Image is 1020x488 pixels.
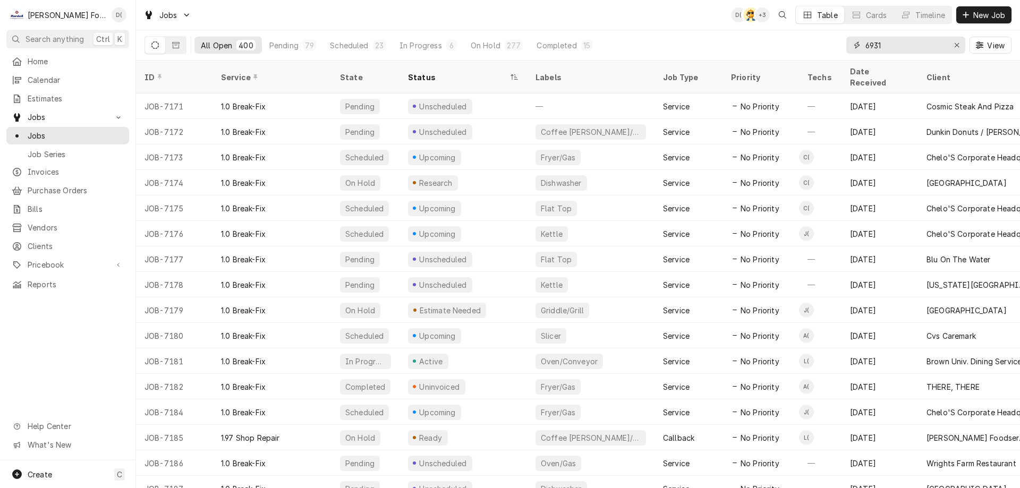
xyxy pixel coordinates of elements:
[663,330,690,341] div: Service
[799,272,841,297] div: —
[741,305,779,316] span: No Priority
[741,381,779,392] span: No Priority
[344,279,376,290] div: Pending
[221,305,266,316] div: 1.0 Break-Fix
[221,279,266,290] div: 1.0 Break-Fix
[28,203,124,215] span: Bills
[663,177,690,189] div: Service
[841,450,918,476] div: [DATE]
[221,152,266,163] div: 1.0 Break-Fix
[221,101,266,112] div: 1.0 Break-Fix
[743,7,758,22] div: Adam Testa's Avatar
[418,432,444,443] div: Ready
[799,246,841,272] div: —
[448,40,455,51] div: 6
[799,328,814,343] div: A(
[663,279,690,290] div: Service
[10,7,24,22] div: Marshall Food Equipment Service's Avatar
[344,126,376,138] div: Pending
[540,432,642,443] div: Coffee [PERSON_NAME]/Hot
[25,33,84,45] span: Search anything
[741,432,779,443] span: No Priority
[841,272,918,297] div: [DATE]
[540,126,642,138] div: Coffee [PERSON_NAME]/Iced
[28,241,124,252] span: Clients
[841,195,918,221] div: [DATE]
[136,221,212,246] div: JOB-7176
[144,72,202,83] div: ID
[6,276,129,293] a: Reports
[112,7,126,22] div: D(
[741,101,779,112] span: No Priority
[841,297,918,323] div: [DATE]
[6,163,129,181] a: Invoices
[841,425,918,450] div: [DATE]
[159,10,177,21] span: Jobs
[540,458,577,469] div: Oven/Gas
[6,417,129,435] a: Go to Help Center
[418,228,457,239] div: Upcoming
[841,323,918,348] div: [DATE]
[6,200,129,218] a: Bills
[926,177,1007,189] div: [GEOGRAPHIC_DATA]
[774,6,791,23] button: Open search
[926,254,991,265] div: Blu On The Water
[741,407,779,418] span: No Priority
[28,149,124,160] span: Job Series
[741,126,779,138] span: No Priority
[663,126,690,138] div: Service
[841,221,918,246] div: [DATE]
[841,144,918,170] div: [DATE]
[418,101,468,112] div: Unscheduled
[731,7,746,22] div: Derek Testa (81)'s Avatar
[221,458,266,469] div: 1.0 Break-Fix
[117,33,122,45] span: K
[663,305,690,316] div: Service
[799,201,814,216] div: Chris Branca (99)'s Avatar
[741,152,779,163] span: No Priority
[841,399,918,425] div: [DATE]
[799,379,814,394] div: A(
[221,228,266,239] div: 1.0 Break-Fix
[221,330,266,341] div: 1.0 Break-Fix
[841,93,918,119] div: [DATE]
[344,458,376,469] div: Pending
[6,53,129,70] a: Home
[866,10,887,21] div: Cards
[471,40,500,51] div: On Hold
[970,37,1011,54] button: View
[344,203,385,214] div: Scheduled
[948,37,965,54] button: Erase input
[375,40,384,51] div: 23
[418,279,468,290] div: Unscheduled
[663,432,694,443] div: Callback
[344,330,385,341] div: Scheduled
[112,7,126,22] div: Derek Testa (81)'s Avatar
[540,330,562,341] div: Slicer
[755,7,770,22] div: + 3
[663,407,690,418] div: Service
[799,405,814,419] div: James Lunney (128)'s Avatar
[663,152,690,163] div: Service
[239,40,253,51] div: 400
[136,144,212,170] div: JOB-7173
[28,166,124,177] span: Invoices
[136,348,212,374] div: JOB-7181
[28,74,124,85] span: Calendar
[6,30,129,48] button: Search anythingCtrlK
[221,432,280,443] div: 1.97 Shop Repair
[971,10,1007,21] span: New Job
[344,254,376,265] div: Pending
[956,6,1011,23] button: New Job
[139,6,195,24] a: Go to Jobs
[221,407,266,418] div: 1.0 Break-Fix
[741,279,779,290] span: No Priority
[136,195,212,221] div: JOB-7175
[28,185,124,196] span: Purchase Orders
[28,10,106,21] div: [PERSON_NAME] Food Equipment Service
[399,40,442,51] div: In Progress
[663,381,690,392] div: Service
[344,356,387,367] div: In Progress
[915,10,945,21] div: Timeline
[6,90,129,107] a: Estimates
